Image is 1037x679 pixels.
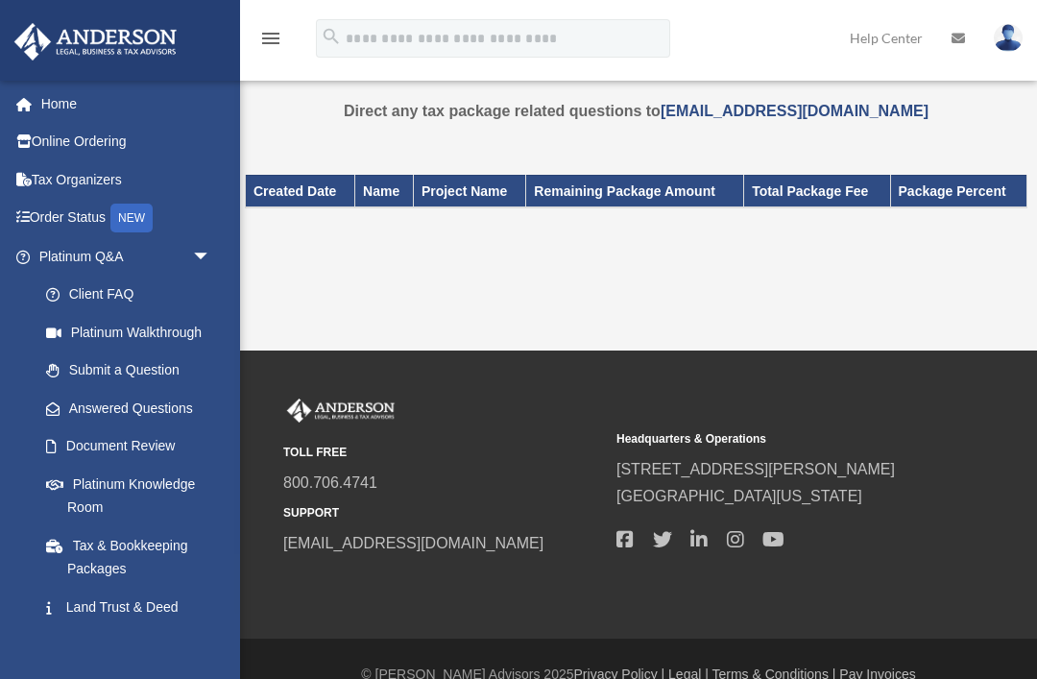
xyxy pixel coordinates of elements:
a: Document Review [27,427,240,466]
th: Package Percent [890,175,1026,207]
a: Tax Organizers [13,160,240,199]
a: Home [13,85,240,123]
small: Headquarters & Operations [616,429,936,449]
img: User Pic [994,24,1023,52]
a: [GEOGRAPHIC_DATA][US_STATE] [616,488,862,504]
a: [STREET_ADDRESS][PERSON_NAME] [616,461,895,477]
img: Anderson Advisors Platinum Portal [9,23,182,61]
th: Remaining Package Amount [526,175,744,207]
span: arrow_drop_down [192,237,230,277]
a: Tax & Bookkeeping Packages [27,526,230,588]
i: search [321,26,342,47]
th: Total Package Fee [744,175,890,207]
small: TOLL FREE [283,443,603,463]
a: Platinum Q&Aarrow_drop_down [13,237,240,276]
th: Project Name [413,175,525,207]
a: menu [259,34,282,50]
img: Anderson Advisors Platinum Portal [283,399,398,424]
a: Platinum Walkthrough [27,313,240,352]
a: Online Ordering [13,123,240,161]
th: Created Date [246,175,355,207]
strong: Direct any tax package related questions to [344,103,928,119]
i: menu [259,27,282,50]
a: [EMAIL_ADDRESS][DOMAIN_NAME] [661,103,928,119]
a: Platinum Knowledge Room [27,465,240,526]
div: NEW [110,204,153,232]
th: Name [355,175,414,207]
a: Order StatusNEW [13,199,240,238]
a: Answered Questions [27,389,240,427]
a: Client FAQ [27,276,240,314]
small: SUPPORT [283,503,603,523]
a: 800.706.4741 [283,474,377,491]
a: Land Trust & Deed Forum [27,588,240,649]
a: [EMAIL_ADDRESS][DOMAIN_NAME] [283,535,543,551]
a: Submit a Question [27,352,240,390]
